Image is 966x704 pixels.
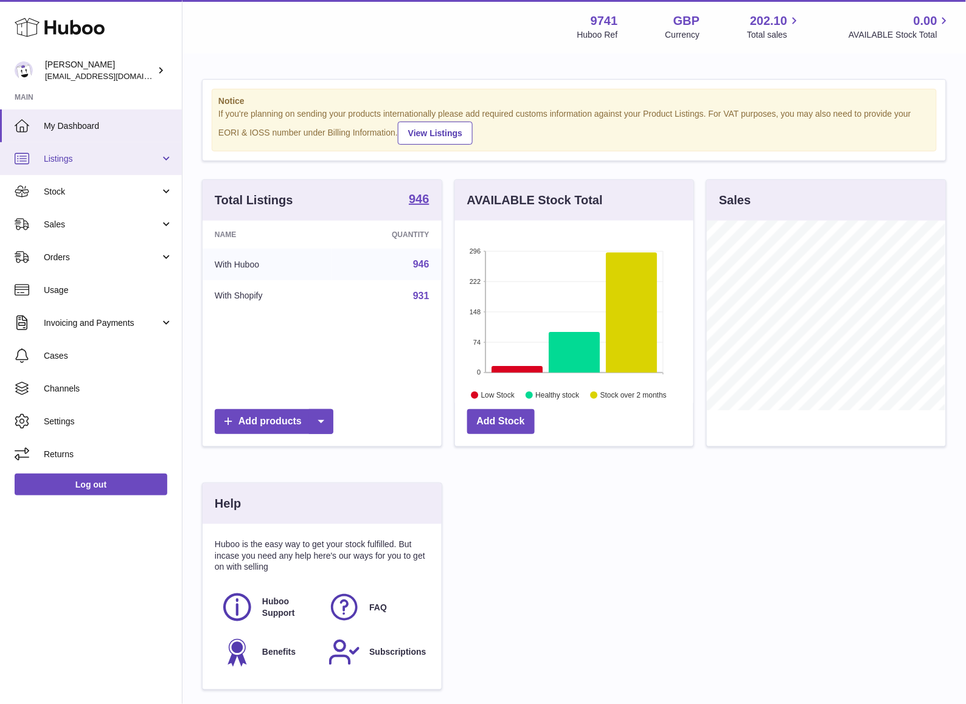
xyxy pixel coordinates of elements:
a: FAQ [328,591,423,624]
span: Huboo Support [262,596,314,619]
strong: 946 [409,193,429,205]
a: Log out [15,474,167,495]
span: Total sales [747,29,801,41]
div: [PERSON_NAME] [45,59,155,82]
th: Name [203,221,332,249]
span: Channels [44,383,173,395]
strong: 9741 [591,13,618,29]
span: 0.00 [914,13,937,29]
span: Listings [44,153,160,165]
td: With Huboo [203,249,332,280]
text: Low Stock [481,391,515,399]
a: 946 [413,259,429,269]
a: 0.00 AVAILABLE Stock Total [849,13,951,41]
span: Orders [44,252,160,263]
img: ajcmarketingltd@gmail.com [15,61,33,80]
h3: Total Listings [215,192,293,209]
span: My Dashboard [44,120,173,132]
a: 931 [413,291,429,301]
th: Quantity [332,221,442,249]
span: Usage [44,285,173,296]
a: 946 [409,193,429,207]
text: 74 [473,339,481,346]
span: Subscriptions [369,647,426,658]
span: Returns [44,449,173,460]
span: FAQ [369,602,387,613]
span: Invoicing and Payments [44,317,160,329]
text: 222 [470,278,481,285]
text: 0 [477,369,481,376]
p: Huboo is the easy way to get your stock fulfilled. But incase you need any help here's our ways f... [215,539,429,573]
a: Subscriptions [328,636,423,669]
text: 296 [470,247,481,255]
span: Settings [44,416,173,427]
span: [EMAIL_ADDRESS][DOMAIN_NAME] [45,71,179,81]
text: Stock over 2 months [600,391,667,399]
span: Cases [44,350,173,362]
h3: AVAILABLE Stock Total [467,192,603,209]
text: 148 [470,308,481,316]
a: Add products [215,409,333,434]
a: Add Stock [467,409,535,434]
span: AVAILABLE Stock Total [849,29,951,41]
div: If you're planning on sending your products internationally please add required customs informati... [218,108,930,145]
a: 202.10 Total sales [747,13,801,41]
div: Huboo Ref [577,29,618,41]
text: Healthy stock [535,391,580,399]
span: Benefits [262,647,296,658]
span: 202.10 [750,13,787,29]
td: With Shopify [203,280,332,312]
span: Stock [44,186,160,198]
div: Currency [665,29,700,41]
h3: Sales [719,192,751,209]
a: View Listings [398,122,473,145]
strong: Notice [218,95,930,107]
a: Benefits [221,636,316,669]
h3: Help [215,495,241,512]
a: Huboo Support [221,591,316,624]
span: Sales [44,219,160,230]
strong: GBP [673,13,700,29]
